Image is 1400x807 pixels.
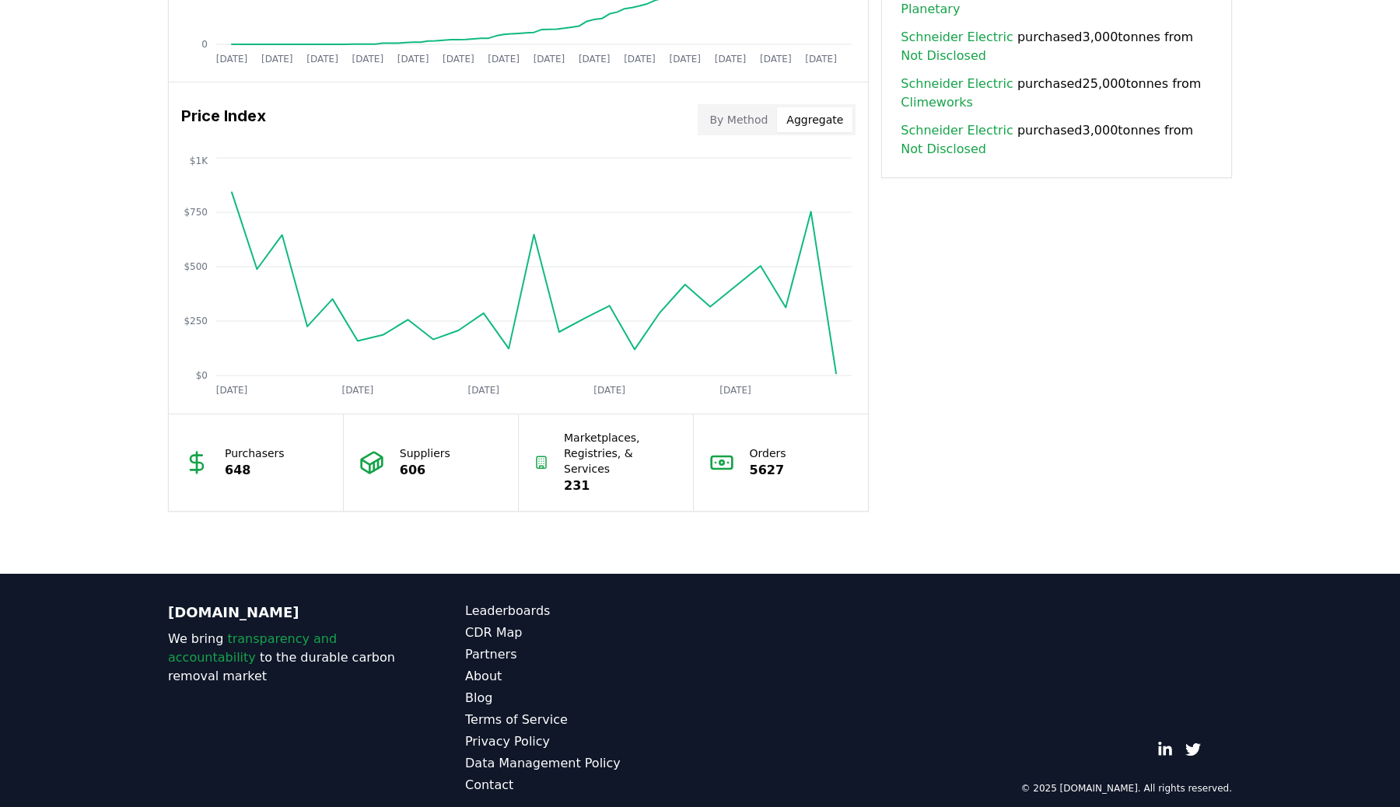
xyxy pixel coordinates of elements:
tspan: [DATE] [593,385,625,396]
a: Schneider Electric [901,75,1013,93]
tspan: $1K [190,155,208,166]
p: 231 [564,477,677,495]
tspan: $500 [184,261,208,272]
p: Marketplaces, Registries, & Services [564,430,677,477]
button: By Method [701,107,778,132]
tspan: $0 [196,370,208,381]
tspan: [DATE] [715,54,747,65]
a: Schneider Electric [901,121,1013,140]
a: Climeworks [901,93,973,112]
tspan: $250 [184,316,208,327]
tspan: [DATE] [397,54,429,65]
a: LinkedIn [1157,742,1173,757]
span: purchased 25,000 tonnes from [901,75,1213,112]
a: Terms of Service [465,711,700,729]
tspan: [DATE] [216,54,248,65]
p: [DOMAIN_NAME] [168,602,403,624]
tspan: $750 [184,207,208,218]
p: Purchasers [225,445,285,461]
p: © 2025 [DOMAIN_NAME]. All rights reserved. [1020,782,1232,795]
a: CDR Map [465,624,700,642]
tspan: [DATE] [306,54,338,65]
p: 5627 [750,461,786,480]
a: Contact [465,776,700,795]
a: Not Disclosed [901,47,986,65]
p: Suppliers [400,445,450,461]
a: Partners [465,645,700,664]
a: Schneider Electric [901,28,1013,47]
tspan: [DATE] [443,54,474,65]
p: We bring to the durable carbon removal market [168,630,403,686]
tspan: [DATE] [342,385,374,396]
tspan: [DATE] [352,54,384,65]
a: Privacy Policy [465,732,700,751]
p: 648 [225,461,285,480]
tspan: [DATE] [216,385,248,396]
span: transparency and accountability [168,631,337,665]
a: Data Management Policy [465,754,700,773]
span: purchased 3,000 tonnes from [901,28,1213,65]
tspan: [DATE] [669,54,701,65]
a: Twitter [1185,742,1201,757]
a: Leaderboards [465,602,700,620]
span: purchased 3,000 tonnes from [901,121,1213,159]
p: 606 [400,461,450,480]
a: About [465,667,700,686]
tspan: [DATE] [760,54,792,65]
tspan: [DATE] [579,54,611,65]
a: Blog [465,689,700,707]
tspan: [DATE] [467,385,499,396]
h3: Price Index [181,104,266,135]
tspan: 0 [201,39,208,50]
tspan: [DATE] [805,54,837,65]
tspan: [DATE] [719,385,751,396]
tspan: [DATE] [261,54,293,65]
button: Aggregate [777,107,852,132]
a: Not Disclosed [901,140,986,159]
p: Orders [750,445,786,461]
tspan: [DATE] [534,54,565,65]
tspan: [DATE] [624,54,656,65]
tspan: [DATE] [488,54,520,65]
